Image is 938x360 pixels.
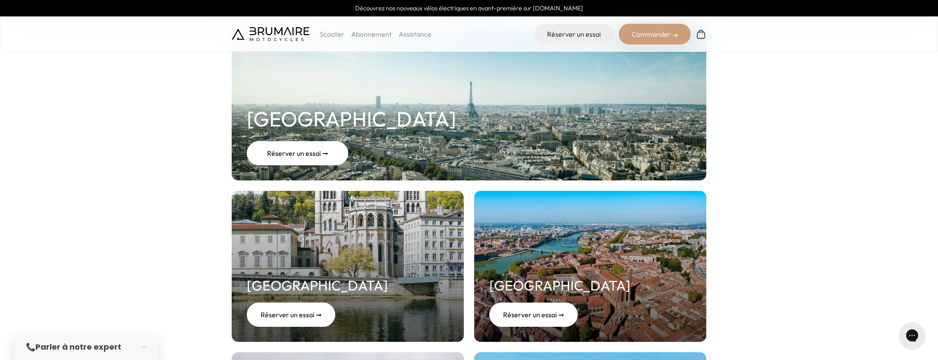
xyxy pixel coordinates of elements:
[232,191,464,342] a: [GEOGRAPHIC_DATA] Réserver un essai ➞
[489,275,630,296] h2: [GEOGRAPHIC_DATA]
[247,141,348,165] div: Réserver un essai ➞
[232,29,706,180] a: [GEOGRAPHIC_DATA] Réserver un essai ➞
[247,275,388,296] h2: [GEOGRAPHIC_DATA]
[474,191,706,342] a: [GEOGRAPHIC_DATA] Réserver un essai ➞
[534,24,614,44] a: Réserver un essai
[696,29,706,39] img: Panier
[619,24,691,44] div: Commander
[247,103,456,134] h2: [GEOGRAPHIC_DATA]
[320,29,344,39] p: Scooter
[399,30,431,38] a: Assistance
[489,303,578,327] div: Réserver un essai ➞
[895,319,929,351] iframe: Gorgias live chat messenger
[232,27,309,41] img: Brumaire Motocycles
[351,30,392,38] a: Abonnement
[673,33,678,38] img: right-arrow-2.png
[247,303,335,327] div: Réserver un essai ➞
